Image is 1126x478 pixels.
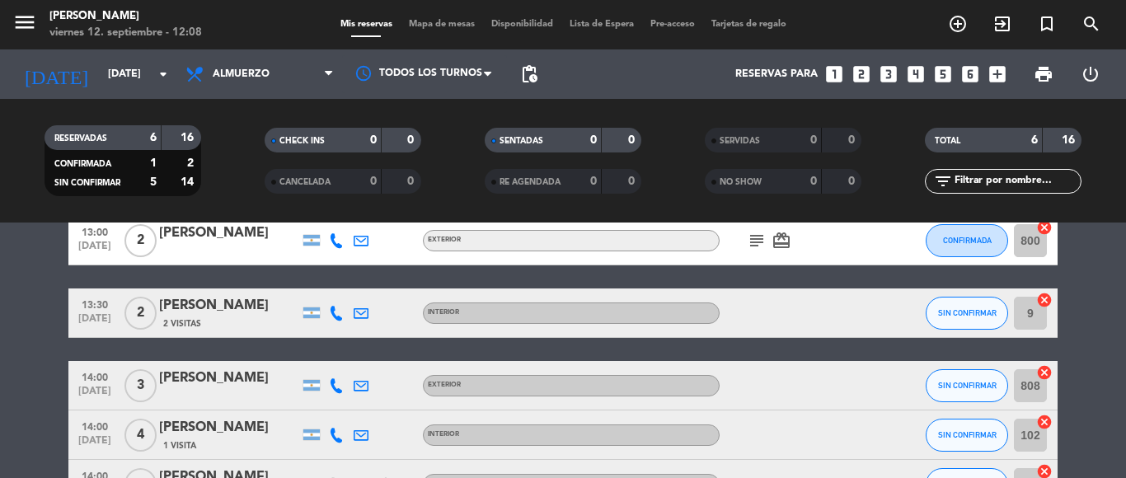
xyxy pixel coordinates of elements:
i: looks_4 [905,63,927,85]
i: menu [12,10,37,35]
strong: 0 [848,176,858,187]
i: arrow_drop_down [153,64,173,84]
strong: 0 [407,176,417,187]
span: SIN CONFIRMAR [938,430,997,439]
span: SERVIDAS [720,137,760,145]
div: LOG OUT [1067,49,1114,99]
span: 1 Visita [163,439,196,452]
strong: 0 [810,134,817,146]
button: menu [12,10,37,40]
span: 2 Visitas [163,317,201,330]
strong: 0 [628,134,638,146]
strong: 0 [407,134,417,146]
i: looks_one [823,63,845,85]
span: Mis reservas [332,20,401,29]
span: [DATE] [74,241,115,260]
i: card_giftcard [772,231,791,251]
button: SIN CONFIRMAR [926,419,1008,452]
strong: 0 [628,176,638,187]
span: 4 [124,419,157,452]
div: [PERSON_NAME] [159,223,299,244]
span: INTERIOR [428,431,459,438]
i: cancel [1036,364,1053,381]
div: [PERSON_NAME] [159,368,299,389]
i: looks_6 [959,63,981,85]
i: exit_to_app [992,14,1012,34]
span: RE AGENDADA [500,178,561,186]
i: looks_two [851,63,872,85]
span: 2 [124,297,157,330]
span: [DATE] [74,435,115,454]
span: Lista de Espera [561,20,642,29]
span: 2 [124,224,157,257]
span: SIN CONFIRMAR [54,179,120,187]
button: SIN CONFIRMAR [926,369,1008,402]
span: print [1034,64,1053,84]
i: looks_3 [878,63,899,85]
div: [PERSON_NAME] [159,417,299,438]
span: Almuerzo [213,68,270,80]
i: subject [747,231,767,251]
span: 13:00 [74,222,115,241]
i: power_settings_new [1081,64,1100,84]
i: add_circle_outline [948,14,968,34]
strong: 16 [1062,134,1078,146]
span: Pre-acceso [642,20,703,29]
strong: 5 [150,176,157,188]
i: filter_list [933,171,953,191]
input: Filtrar por nombre... [953,172,1081,190]
span: SIN CONFIRMAR [938,308,997,317]
span: 13:30 [74,294,115,313]
strong: 16 [181,132,197,143]
i: cancel [1036,292,1053,308]
button: CONFIRMADA [926,224,1008,257]
span: CANCELADA [279,178,331,186]
span: 14:00 [74,367,115,386]
span: SENTADAS [500,137,543,145]
i: search [1081,14,1101,34]
span: Mapa de mesas [401,20,483,29]
i: cancel [1036,219,1053,236]
strong: 0 [848,134,858,146]
span: [DATE] [74,313,115,332]
strong: 14 [181,176,197,188]
div: [PERSON_NAME] [159,295,299,316]
span: 14:00 [74,416,115,435]
span: EXTERIOR [428,237,461,243]
span: EXTERIOR [428,382,461,388]
span: TOTAL [935,137,960,145]
span: Tarjetas de regalo [703,20,795,29]
span: NO SHOW [720,178,762,186]
strong: 2 [187,157,197,169]
div: [PERSON_NAME] [49,8,202,25]
span: SIN CONFIRMAR [938,381,997,390]
span: 3 [124,369,157,402]
i: turned_in_not [1037,14,1057,34]
i: [DATE] [12,56,100,92]
strong: 0 [590,134,597,146]
strong: 6 [1031,134,1038,146]
span: CHECK INS [279,137,325,145]
span: [DATE] [74,386,115,405]
span: RESERVADAS [54,134,107,143]
strong: 0 [590,176,597,187]
strong: 0 [810,176,817,187]
span: CONFIRMADA [54,160,111,168]
i: cancel [1036,414,1053,430]
span: CONFIRMADA [943,236,992,245]
i: looks_5 [932,63,954,85]
span: pending_actions [519,64,539,84]
strong: 6 [150,132,157,143]
strong: 1 [150,157,157,169]
span: INTERIOR [428,309,459,316]
strong: 0 [370,134,377,146]
strong: 0 [370,176,377,187]
button: SIN CONFIRMAR [926,297,1008,330]
span: Reservas para [735,68,818,80]
div: viernes 12. septiembre - 12:08 [49,25,202,41]
span: Disponibilidad [483,20,561,29]
i: add_box [987,63,1008,85]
